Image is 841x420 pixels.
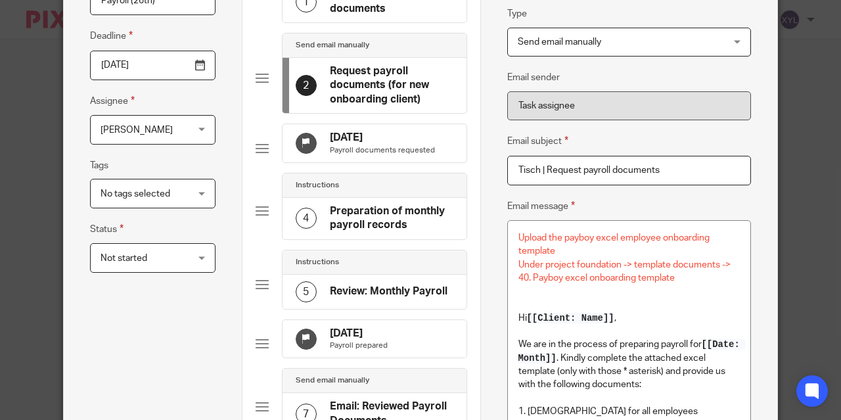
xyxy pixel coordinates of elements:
[90,51,216,80] input: Pick a date
[518,37,601,47] span: Send email manually
[330,145,435,156] p: Payroll documents requested
[518,405,740,418] p: 1. [DEMOGRAPHIC_DATA] for all employees
[296,180,339,191] h4: Instructions
[101,126,173,135] span: [PERSON_NAME]
[296,281,317,302] div: 5
[507,156,752,185] input: Subject
[90,222,124,237] label: Status
[296,75,317,96] div: 2
[527,313,614,323] span: [[Client: Name]]
[518,338,740,391] p: We are in the process of preparing payroll for . Kindly complete the attached excel template (onl...
[518,233,712,256] span: Upload the payboy excel employee onboarding template
[518,339,746,363] span: [[Date: Month]]
[507,133,568,149] label: Email subject
[507,198,575,214] label: Email message
[296,40,369,51] h4: Send email manually
[507,71,560,84] label: Email sender
[518,312,740,325] p: Hi ,
[330,64,453,106] h4: Request payroll documents (for new onboarding client)
[518,260,733,283] span: Under project foundation -> template documents -> 40. Payboy excel onboarding template
[296,375,369,386] h4: Send email manually
[330,204,453,233] h4: Preparation of monthly payroll records
[296,257,339,268] h4: Instructions
[330,327,388,340] h4: [DATE]
[101,189,170,198] span: No tags selected
[296,208,317,229] div: 4
[330,340,388,351] p: Payroll prepared
[330,131,435,145] h4: [DATE]
[90,93,135,108] label: Assignee
[90,159,108,172] label: Tags
[330,285,447,298] h4: Review: Monthly Payroll
[507,7,527,20] label: Type
[90,28,133,43] label: Deadline
[101,254,147,263] span: Not started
